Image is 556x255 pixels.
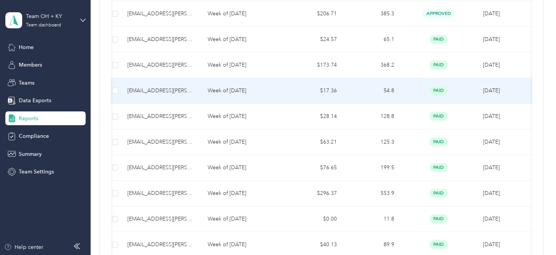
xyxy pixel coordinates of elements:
[429,86,448,95] span: paid
[19,168,54,176] span: Team Settings
[127,112,195,121] div: [EMAIL_ADDRESS][PERSON_NAME][DOMAIN_NAME]
[343,129,400,155] td: 125.3
[483,139,500,145] span: [DATE]
[483,113,500,119] span: [DATE]
[127,138,195,146] div: [EMAIL_ADDRESS][PERSON_NAME][DOMAIN_NAME]
[208,215,280,223] p: Week of [DATE]
[343,181,400,206] td: 553.9
[208,138,280,146] p: Week of [DATE]
[343,27,400,52] td: 65.1
[127,87,195,95] div: [EMAIL_ADDRESS][PERSON_NAME][DOMAIN_NAME]
[343,52,400,78] td: 368.2
[286,1,343,27] td: $206.71
[127,35,195,44] div: [EMAIL_ADDRESS][PERSON_NAME][DOMAIN_NAME]
[422,9,455,18] span: approved
[127,240,195,249] div: [EMAIL_ADDRESS][PERSON_NAME][DOMAIN_NAME]
[343,206,400,232] td: 11.8
[286,78,343,104] td: $17.36
[19,79,34,87] span: Teams
[208,189,280,198] p: Week of [DATE]
[208,240,280,249] p: Week of [DATE]
[343,1,400,27] td: 385.3
[127,215,195,223] div: [EMAIL_ADDRESS][PERSON_NAME][DOMAIN_NAME]
[19,61,42,69] span: Members
[208,112,280,121] p: Week of [DATE]
[483,36,500,42] span: [DATE]
[429,35,448,44] span: paid
[286,155,343,181] td: $76.65
[286,104,343,129] td: $28.14
[286,129,343,155] td: $63.21
[483,216,500,222] span: [DATE]
[483,164,500,171] span: [DATE]
[208,61,280,69] p: Week of [DATE]
[429,214,448,223] span: paid
[208,87,280,95] p: Week of [DATE]
[429,163,448,172] span: paid
[19,132,49,140] span: Compliance
[483,241,500,248] span: [DATE]
[208,10,280,18] p: Week of [DATE]
[483,190,500,196] span: [DATE]
[208,35,280,44] p: Week of [DATE]
[429,112,448,121] span: paid
[286,52,343,78] td: $173.74
[343,78,400,104] td: 54.8
[127,163,195,172] div: [EMAIL_ADDRESS][PERSON_NAME][DOMAIN_NAME]
[127,61,195,69] div: [EMAIL_ADDRESS][PERSON_NAME][DOMAIN_NAME]
[483,10,500,17] span: [DATE]
[19,114,38,123] span: Reports
[483,87,500,94] span: [DATE]
[286,206,343,232] td: $0.00
[208,163,280,172] p: Week of [DATE]
[343,155,400,181] td: 199.5
[4,243,43,251] button: Help center
[127,189,195,198] div: [EMAIL_ADDRESS][PERSON_NAME][DOMAIN_NAME]
[513,212,556,255] iframe: Everlance-gr Chat Button Frame
[286,27,343,52] td: $24.57
[19,150,42,158] span: Summary
[429,137,448,146] span: paid
[19,43,34,51] span: Home
[483,62,500,68] span: [DATE]
[26,12,74,20] div: Team OH + KY
[286,181,343,206] td: $296.37
[429,189,448,198] span: paid
[343,104,400,129] td: 128.8
[127,10,195,18] div: [EMAIL_ADDRESS][PERSON_NAME][DOMAIN_NAME]
[429,240,448,249] span: paid
[429,60,448,69] span: paid
[26,23,61,28] div: Team dashboard
[19,96,51,105] span: Data Exports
